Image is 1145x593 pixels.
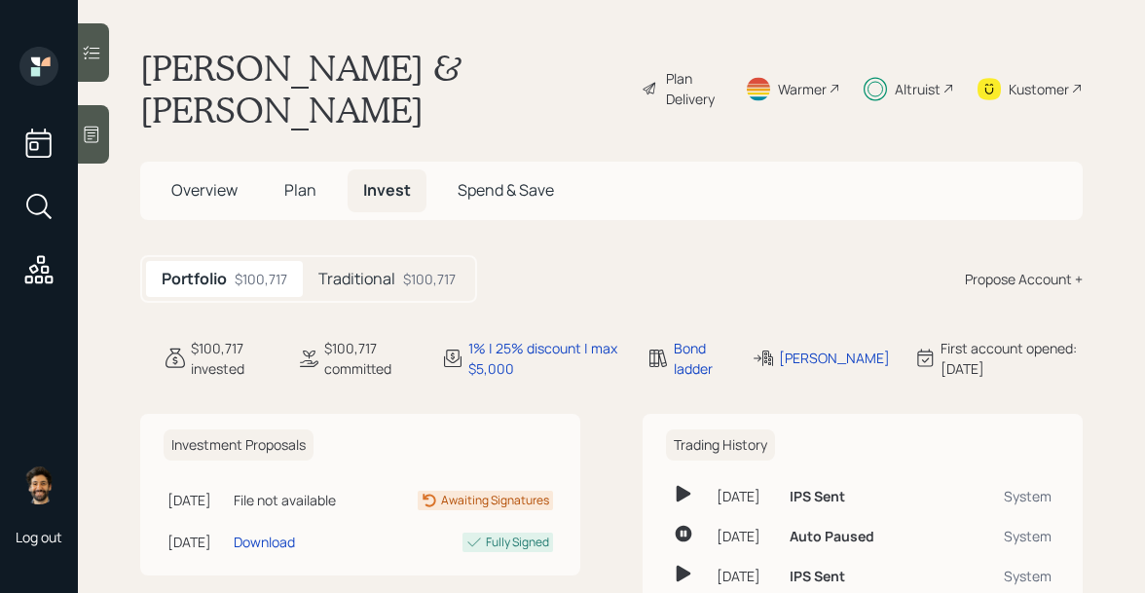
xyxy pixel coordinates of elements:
[912,566,1052,586] div: System
[912,526,1052,546] div: System
[1009,79,1069,99] div: Kustomer
[140,47,626,130] h1: [PERSON_NAME] & [PERSON_NAME]
[164,429,314,462] h6: Investment Proposals
[965,269,1083,289] div: Propose Account +
[235,269,287,289] div: $100,717
[790,529,874,545] h6: Auto Paused
[441,492,549,509] div: Awaiting Signatures
[324,338,418,379] div: $100,717 committed
[468,338,622,379] div: 1% | 25% discount | max $5,000
[318,270,395,288] h5: Traditional
[790,569,845,585] h6: IPS Sent
[234,532,295,552] div: Download
[458,179,554,201] span: Spend & Save
[912,486,1052,506] div: System
[167,490,226,510] div: [DATE]
[666,429,775,462] h6: Trading History
[895,79,941,99] div: Altruist
[790,489,845,505] h6: IPS Sent
[363,179,411,201] span: Invest
[778,79,827,99] div: Warmer
[941,338,1083,379] div: First account opened: [DATE]
[403,269,456,289] div: $100,717
[16,528,62,546] div: Log out
[717,566,774,586] div: [DATE]
[162,270,227,288] h5: Portfolio
[234,490,368,510] div: File not available
[717,526,774,546] div: [DATE]
[666,68,721,109] div: Plan Delivery
[171,179,238,201] span: Overview
[284,179,316,201] span: Plan
[779,348,890,368] div: [PERSON_NAME]
[717,486,774,506] div: [DATE]
[167,532,226,552] div: [DATE]
[19,465,58,504] img: eric-schwartz-headshot.png
[486,534,549,551] div: Fully Signed
[191,338,274,379] div: $100,717 invested
[674,338,728,379] div: Bond ladder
